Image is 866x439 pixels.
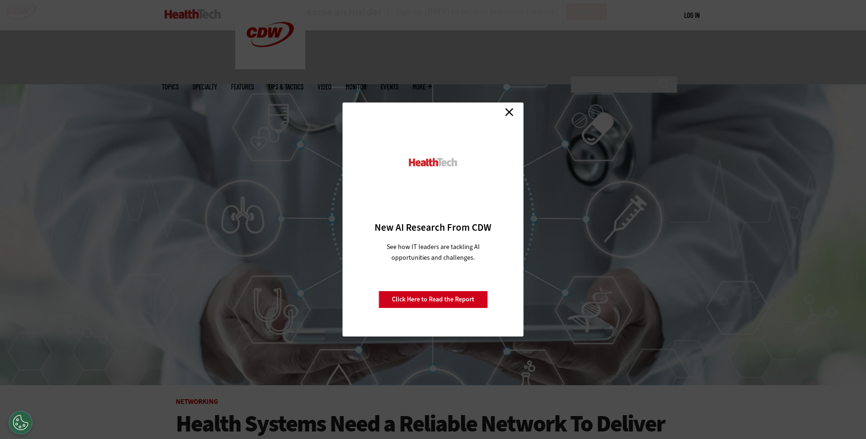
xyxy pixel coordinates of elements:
img: HealthTech_0.png [408,157,459,167]
button: Open Preferences [9,411,32,434]
h3: New AI Research From CDW [359,221,507,234]
p: See how IT leaders are tackling AI opportunities and challenges. [375,241,491,263]
a: Click Here to Read the Report [378,291,488,308]
a: Close [502,105,516,119]
div: Cookies Settings [9,411,32,434]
